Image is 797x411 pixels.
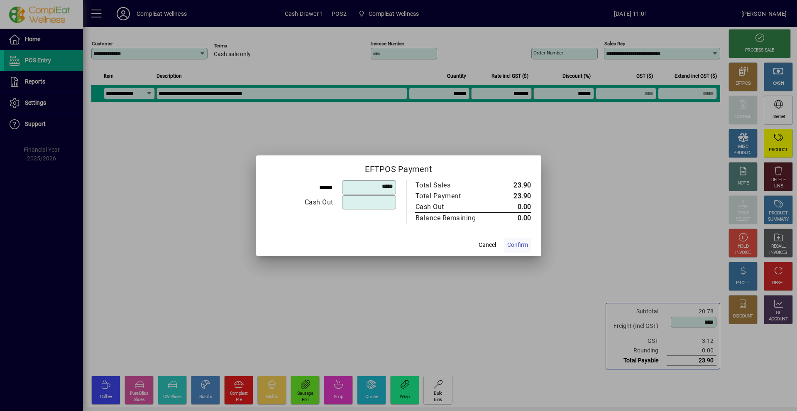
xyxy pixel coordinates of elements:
[494,202,531,213] td: 0.00
[266,197,333,207] div: Cash Out
[494,191,531,202] td: 23.90
[415,180,494,191] td: Total Sales
[507,241,528,249] span: Confirm
[415,191,494,202] td: Total Payment
[416,213,485,223] div: Balance Remaining
[256,155,541,180] h2: EFTPOS Payment
[479,241,496,249] span: Cancel
[494,212,531,224] td: 0.00
[494,180,531,191] td: 23.90
[504,238,531,253] button: Confirm
[416,202,485,212] div: Cash Out
[474,238,501,253] button: Cancel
